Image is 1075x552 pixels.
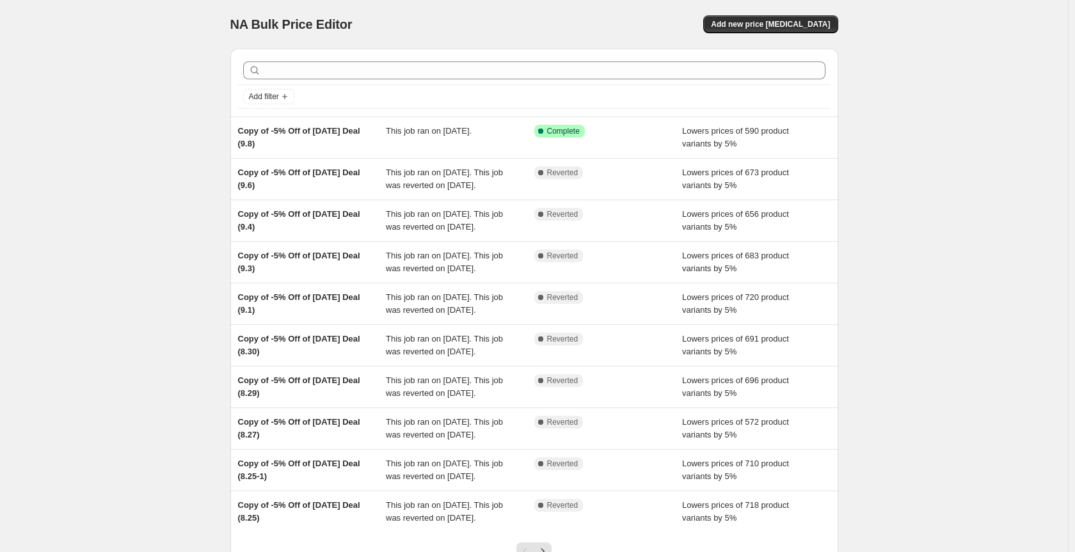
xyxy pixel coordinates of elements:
[682,126,789,148] span: Lowers prices of 590 product variants by 5%
[238,209,360,232] span: Copy of -5% Off of [DATE] Deal (9.4)
[386,375,503,398] span: This job ran on [DATE]. This job was reverted on [DATE].
[386,459,503,481] span: This job ran on [DATE]. This job was reverted on [DATE].
[547,417,578,427] span: Reverted
[682,251,789,273] span: Lowers prices of 683 product variants by 5%
[386,292,503,315] span: This job ran on [DATE]. This job was reverted on [DATE].
[238,417,360,439] span: Copy of -5% Off of [DATE] Deal (8.27)
[547,459,578,469] span: Reverted
[386,251,503,273] span: This job ran on [DATE]. This job was reverted on [DATE].
[682,417,789,439] span: Lowers prices of 572 product variants by 5%
[238,375,360,398] span: Copy of -5% Off of [DATE] Deal (8.29)
[238,334,360,356] span: Copy of -5% Off of [DATE] Deal (8.30)
[243,89,294,104] button: Add filter
[682,292,789,315] span: Lowers prices of 720 product variants by 5%
[386,500,503,523] span: This job ran on [DATE]. This job was reverted on [DATE].
[249,91,279,102] span: Add filter
[230,17,353,31] span: NA Bulk Price Editor
[238,126,360,148] span: Copy of -5% Off of [DATE] Deal (9.8)
[547,251,578,261] span: Reverted
[238,500,360,523] span: Copy of -5% Off of [DATE] Deal (8.25)
[547,500,578,510] span: Reverted
[682,375,789,398] span: Lowers prices of 696 product variants by 5%
[386,126,472,136] span: This job ran on [DATE].
[386,209,503,232] span: This job ran on [DATE]. This job was reverted on [DATE].
[238,292,360,315] span: Copy of -5% Off of [DATE] Deal (9.1)
[682,168,789,190] span: Lowers prices of 673 product variants by 5%
[547,168,578,178] span: Reverted
[386,417,503,439] span: This job ran on [DATE]. This job was reverted on [DATE].
[682,209,789,232] span: Lowers prices of 656 product variants by 5%
[238,459,360,481] span: Copy of -5% Off of [DATE] Deal (8.25-1)
[682,500,789,523] span: Lowers prices of 718 product variants by 5%
[547,209,578,219] span: Reverted
[703,15,838,33] button: Add new price [MEDICAL_DATA]
[547,292,578,303] span: Reverted
[711,19,830,29] span: Add new price [MEDICAL_DATA]
[682,334,789,356] span: Lowers prices of 691 product variants by 5%
[238,251,360,273] span: Copy of -5% Off of [DATE] Deal (9.3)
[682,459,789,481] span: Lowers prices of 710 product variants by 5%
[547,375,578,386] span: Reverted
[386,168,503,190] span: This job ran on [DATE]. This job was reverted on [DATE].
[547,126,580,136] span: Complete
[386,334,503,356] span: This job ran on [DATE]. This job was reverted on [DATE].
[238,168,360,190] span: Copy of -5% Off of [DATE] Deal (9.6)
[547,334,578,344] span: Reverted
